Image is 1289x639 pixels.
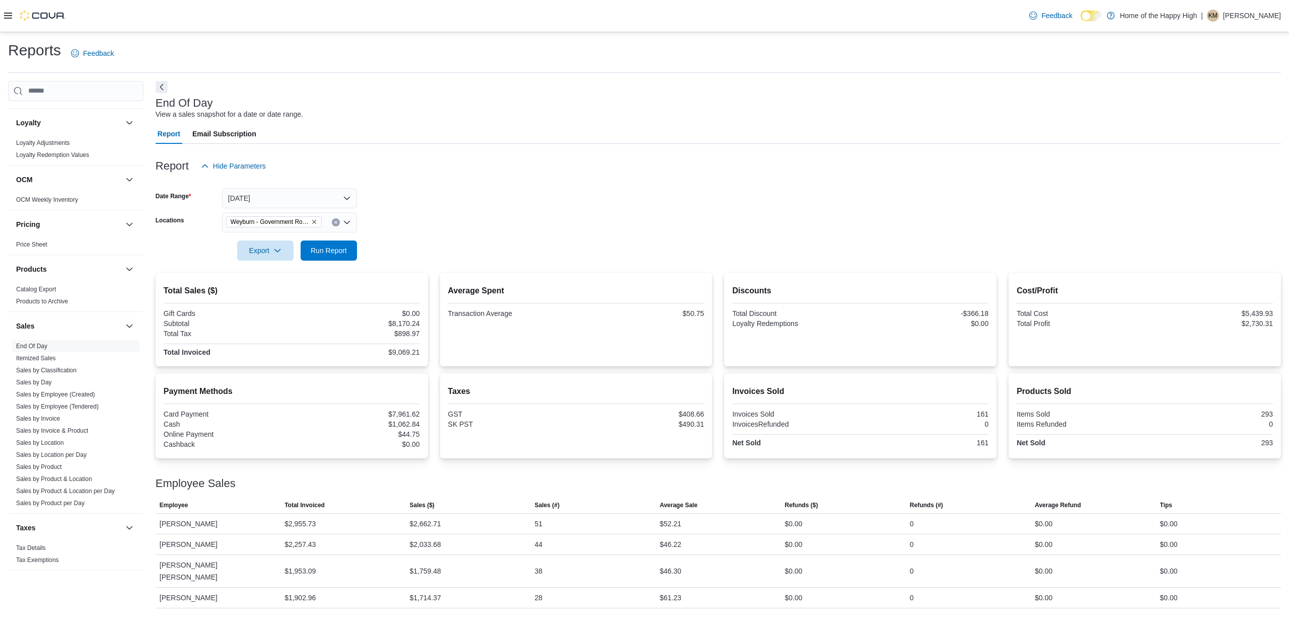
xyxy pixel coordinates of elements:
p: [PERSON_NAME] [1223,10,1281,22]
div: $1,953.09 [284,565,316,577]
h3: Pricing [16,219,40,229]
span: Refunds (#) [910,501,943,509]
span: Sales by Employee (Created) [16,390,95,398]
span: Weyburn - Government Road - Fire & Flower [226,216,322,227]
div: 51 [535,518,543,530]
div: Items Refunded [1017,420,1142,428]
a: Itemized Sales [16,355,56,362]
a: Loyalty Adjustments [16,139,70,146]
div: $0.00 [1035,592,1052,604]
div: Sales [8,340,144,513]
div: $0.00 [294,440,419,448]
div: Products [8,283,144,311]
div: 0 [910,538,914,550]
strong: Net Sold [1017,439,1045,447]
span: Sales by Invoice & Product [16,427,88,435]
span: Total Invoiced [284,501,325,509]
div: View a sales snapshot for a date or date range. [156,109,303,120]
div: $9,069.21 [294,348,419,356]
div: $898.97 [294,330,419,338]
button: Next [156,81,168,93]
h3: Sales [16,321,35,331]
div: $0.00 [1160,565,1178,577]
a: Price Sheet [16,241,47,248]
button: OCM [123,174,135,186]
span: Catalog Export [16,285,56,293]
div: $2,257.43 [284,538,316,550]
div: Transaction Average [448,309,574,317]
div: $0.00 [294,309,419,317]
button: OCM [16,175,121,185]
div: Loyalty Redemptions [732,319,858,328]
div: Total Cost [1017,309,1142,317]
span: Feedback [83,48,114,58]
a: Sales by Product & Location [16,475,92,483]
a: Feedback [1025,6,1076,26]
div: SK PST [448,420,574,428]
button: [DATE] [222,188,357,208]
div: OCM [8,194,144,210]
div: $1,759.48 [409,565,441,577]
button: Products [123,263,135,275]
div: 0 [910,565,914,577]
div: $0.00 [1035,565,1052,577]
a: Sales by Classification [16,367,77,374]
span: Email Subscription [192,124,256,144]
span: Sales by Product per Day [16,499,85,507]
h2: Cost/Profit [1017,285,1273,297]
button: Pricing [123,218,135,230]
input: Dark Mode [1081,11,1102,21]
button: Sales [123,320,135,332]
a: Sales by Location [16,439,64,446]
p: | [1201,10,1203,22]
div: 161 [863,439,988,447]
button: Clear input [332,218,340,226]
a: Sales by Day [16,379,52,386]
div: Pricing [8,238,144,255]
div: 293 [1147,410,1273,418]
button: Taxes [123,522,135,534]
div: $0.00 [1160,538,1178,550]
strong: Net Sold [732,439,761,447]
div: 161 [863,410,988,418]
span: Refunds ($) [785,501,818,509]
a: Feedback [67,43,118,63]
span: Export [243,241,288,261]
span: Tax Details [16,544,46,552]
span: Sales by Product & Location per Day [16,487,115,495]
h3: Report [156,160,189,172]
span: Price Sheet [16,241,47,249]
div: $0.00 [1160,518,1178,530]
div: Cash [164,420,290,428]
h2: Products Sold [1017,385,1273,397]
button: Loyalty [16,118,121,128]
div: $52.21 [660,518,681,530]
span: Sales by Invoice [16,415,60,423]
a: Loyalty Redemption Values [16,151,89,158]
h3: Products [16,264,47,274]
div: $2,033.68 [409,538,441,550]
a: Transfers [16,95,41,102]
span: End Of Day [16,342,47,350]
div: $2,662.71 [409,518,441,530]
div: GST [448,410,574,418]
a: Products to Archive [16,298,68,305]
span: Sales by Employee (Tendered) [16,403,99,411]
span: Loyalty Redemption Values [16,151,89,159]
h3: OCM [16,175,33,185]
div: $46.22 [660,538,681,550]
a: Sales by Location per Day [16,451,87,458]
a: Sales by Invoice [16,415,60,422]
h2: Total Sales ($) [164,285,420,297]
strong: Total Invoiced [164,348,210,356]
button: Pricing [16,219,121,229]
span: KM [1208,10,1218,22]
span: Average Refund [1035,501,1081,509]
span: Sales by Classification [16,366,77,374]
div: $46.30 [660,565,681,577]
div: $0.00 [785,538,803,550]
div: [PERSON_NAME] [PERSON_NAME] [156,555,280,587]
div: $8,170.24 [294,319,419,328]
